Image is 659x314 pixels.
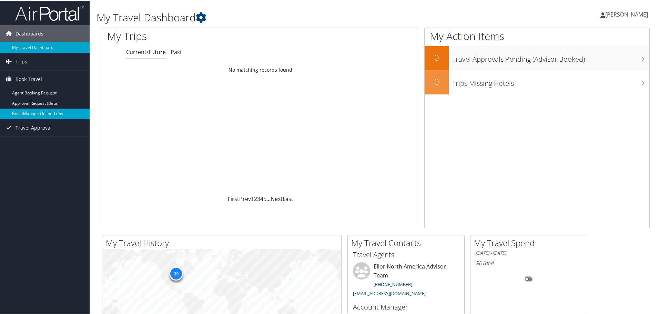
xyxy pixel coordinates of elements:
a: 5 [263,194,266,202]
h2: My Travel Contacts [351,236,464,248]
h1: My Action Items [425,28,649,43]
span: … [266,194,271,202]
a: Current/Future [126,48,166,55]
span: [PERSON_NAME] [605,10,648,18]
h3: Account Manager [353,302,459,311]
h6: [DATE] - [DATE] [476,249,582,256]
a: Last [283,194,293,202]
h2: My Travel History [106,236,341,248]
h2: My Travel Spend [474,236,587,248]
a: First [228,194,239,202]
span: Dashboards [16,24,43,42]
h1: My Trips [107,28,282,43]
h3: Travel Agents [353,249,459,259]
a: 3 [257,194,260,202]
span: Travel Approval [16,119,52,136]
h2: 0 [425,51,449,63]
h3: Trips Missing Hotels [452,74,649,88]
a: 0Trips Missing Hotels [425,70,649,94]
div: 39 [169,266,183,280]
a: 0Travel Approvals Pending (Advisor Booked) [425,45,649,70]
td: No matching records found [102,63,419,75]
span: Book Travel [16,70,42,87]
img: airportal-logo.png [15,4,84,21]
a: [PERSON_NAME] [600,3,655,24]
tspan: 0% [526,276,531,281]
li: Elior North America Advisor Team [349,262,463,298]
h1: My Travel Dashboard [97,10,469,24]
a: Next [271,194,283,202]
a: 4 [260,194,263,202]
span: $0 [476,259,482,266]
a: Prev [239,194,251,202]
h2: 0 [425,75,449,87]
a: [EMAIL_ADDRESS][DOMAIN_NAME] [353,290,426,296]
a: [PHONE_NUMBER] [374,281,412,287]
a: Past [171,48,182,55]
a: 2 [254,194,257,202]
h3: Travel Approvals Pending (Advisor Booked) [452,50,649,63]
a: 1 [251,194,254,202]
span: Trips [16,52,27,70]
h6: Total [476,259,582,266]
